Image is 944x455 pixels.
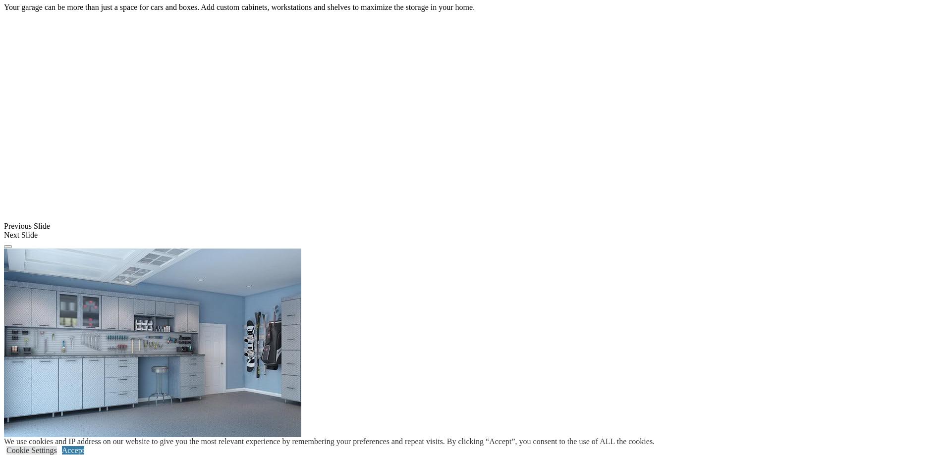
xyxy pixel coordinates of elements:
a: Cookie Settings [6,446,57,455]
p: Your garage can be more than just a space for cars and boxes. Add custom cabinets, workstations a... [4,3,940,12]
a: Accept [62,446,84,455]
button: Click here to pause slide show [4,245,12,248]
div: We use cookies and IP address on our website to give you the most relevant experience by remember... [4,437,655,446]
div: Previous Slide [4,222,940,231]
img: Banner for mobile view [4,249,301,447]
div: Next Slide [4,231,940,240]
